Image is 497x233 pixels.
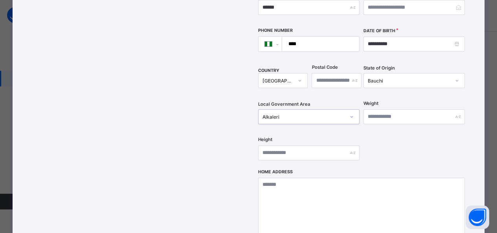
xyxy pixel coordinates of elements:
label: Height [258,137,272,142]
div: Alkaleri [262,114,345,120]
span: Local Government Area [258,101,310,107]
span: COUNTRY [258,68,279,73]
label: Phone Number [258,28,293,33]
span: State of Origin [363,65,395,71]
button: Open asap [466,205,489,229]
label: Date of Birth [363,28,395,33]
label: Home Address [258,169,293,174]
label: Weight [363,101,378,106]
div: Bauchi [368,78,450,84]
label: Postal Code [312,64,337,70]
div: [GEOGRAPHIC_DATA] [262,78,293,84]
